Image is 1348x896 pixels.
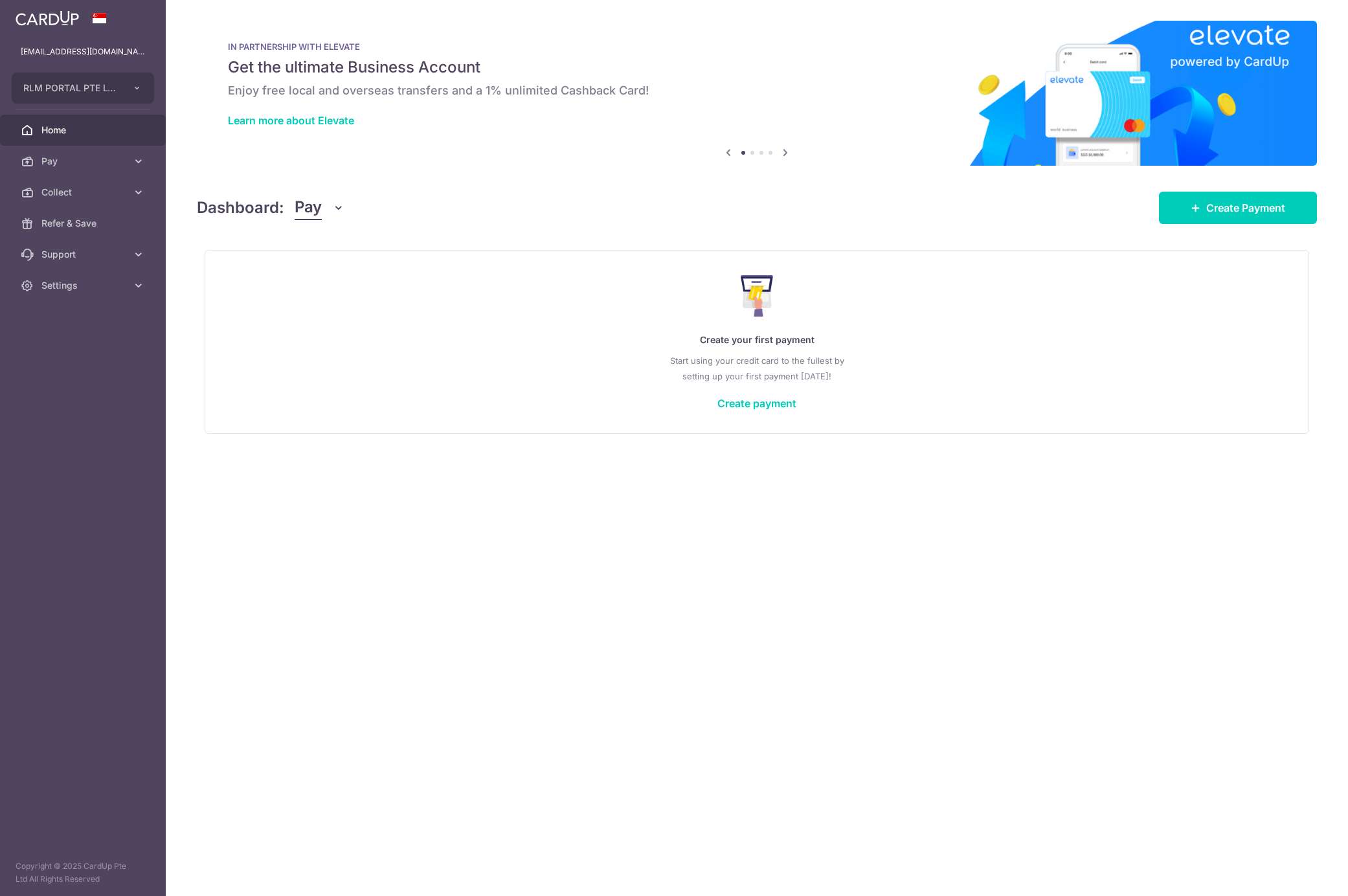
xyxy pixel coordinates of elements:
button: RLM PORTAL PTE LTD [12,73,154,104]
a: Create Payment [1159,192,1317,224]
h5: Get the ultimate Business Account [228,57,1286,78]
span: Settings [41,279,127,292]
p: Start using your credit card to the fullest by setting up your first payment [DATE]! [231,353,1283,384]
span: RLM PORTAL PTE LTD [23,82,119,95]
h6: Enjoy free local and overseas transfers and a 1% unlimited Cashback Card! [228,83,1286,98]
p: IN PARTNERSHIP WITH ELEVATE [228,41,1286,52]
p: Create your first payment [231,332,1283,348]
span: Pay [41,155,127,168]
iframe: Opens a widget where you can find more information [1264,857,1335,890]
span: Support [41,248,127,261]
span: Create Payment [1206,200,1285,216]
span: Pay [295,196,322,220]
p: [EMAIL_ADDRESS][DOMAIN_NAME] [21,45,145,58]
a: Learn more about Elevate [228,114,354,127]
img: Renovation banner [197,21,1317,166]
span: Refer & Save [41,217,127,230]
a: Create payment [717,397,796,410]
h4: Dashboard: [197,196,284,219]
button: Pay [295,196,344,220]
img: CardUp [16,10,79,26]
span: Collect [41,186,127,199]
img: Make Payment [741,275,774,317]
span: Home [41,124,127,137]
